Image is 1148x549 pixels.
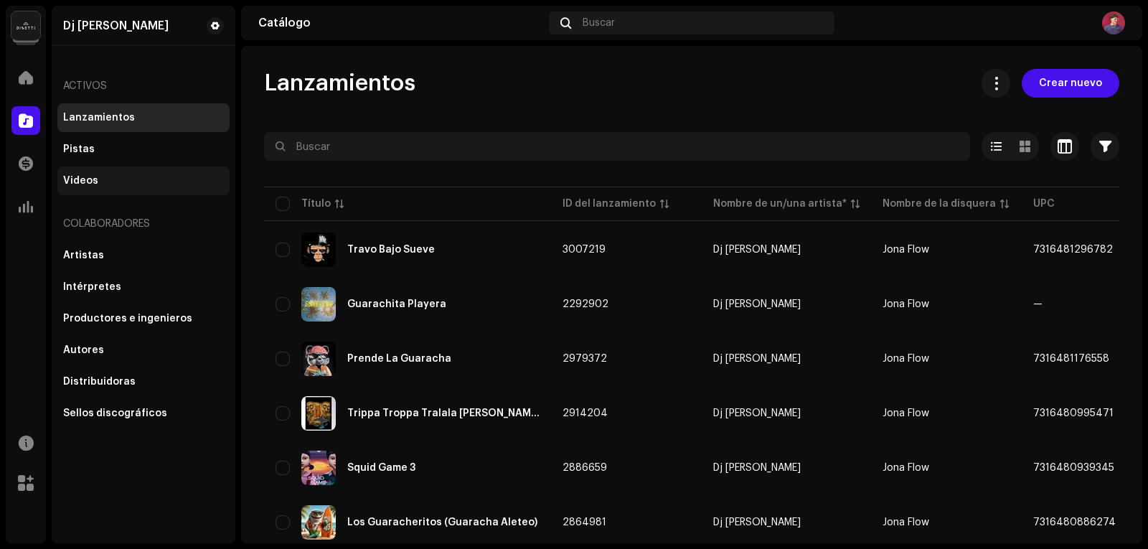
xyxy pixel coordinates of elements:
[347,299,446,309] div: Guarachita Playera
[57,399,230,428] re-m-nav-item: Sellos discográficos
[1033,354,1109,364] span: 7316481176558
[57,103,230,132] re-m-nav-item: Lanzamientos
[713,517,801,527] div: Dj [PERSON_NAME]
[713,299,801,309] div: Dj [PERSON_NAME]
[583,17,615,29] span: Buscar
[713,463,801,473] div: Dj [PERSON_NAME]
[301,287,336,322] img: fdf8a960-2938-46f7-85f9-c54e1b440010
[63,281,121,293] div: Intérpretes
[1039,69,1102,98] span: Crear nuevo
[57,241,230,270] re-m-nav-item: Artistas
[1102,11,1125,34] img: 43643642-503d-43fb-a934-43d1973fe0cc
[563,299,608,309] span: 2292902
[563,245,606,255] span: 3007219
[347,245,435,255] div: Travo Bajo Sueve
[57,166,230,195] re-m-nav-item: Videos
[1033,245,1113,255] span: 7316481296782
[713,354,801,364] div: Dj [PERSON_NAME]
[1033,408,1114,418] span: 7316480995471
[63,112,135,123] div: Lanzamientos
[347,463,415,473] div: Squid Game 3
[713,245,801,255] div: Dj [PERSON_NAME]
[57,135,230,164] re-m-nav-item: Pistas
[713,408,801,418] div: Dj [PERSON_NAME]
[301,233,336,267] img: 9ad92606-150e-40b1-b5d4-6b4353eed0f6
[563,517,606,527] span: 2864981
[347,517,537,527] div: Los Guaracheritos (Guaracha Aleteo)
[258,17,543,29] div: Catálogo
[301,505,336,540] img: a51d0c47-15b8-4396-9cd7-718e569d4761
[1033,517,1116,527] span: 7316480886274
[563,197,656,211] div: ID del lanzamiento
[57,336,230,365] re-m-nav-item: Autores
[713,354,860,364] span: Dj Jonathan
[713,197,847,211] div: Nombre de un/una artista*
[883,354,929,364] span: Jona Flow
[57,304,230,333] re-m-nav-item: Productores e ingenieros
[301,396,336,431] img: 23f8b88c-b2d6-452f-8a6d-a5da9784776f
[883,299,929,309] span: Jona Flow
[63,408,167,419] div: Sellos discográficos
[883,245,929,255] span: Jona Flow
[1022,69,1119,98] button: Crear nuevo
[713,463,860,473] span: Dj Jonathan
[883,408,929,418] span: Jona Flow
[57,207,230,241] re-a-nav-header: Colaboradores
[301,342,336,376] img: db34331b-4e88-497d-8f51-fdc87f22b8b0
[713,517,860,527] span: Dj Jonathan
[713,245,860,255] span: Dj Jonathan
[264,69,415,98] span: Lanzamientos
[11,11,40,40] img: 02a7c2d3-3c89-4098-b12f-2ff2945c95ee
[883,197,996,211] div: Nombre de la disquera
[883,463,929,473] span: Jona Flow
[63,250,104,261] div: Artistas
[563,408,608,418] span: 2914204
[713,299,860,309] span: Dj Jonathan
[347,354,451,364] div: Prende La Guaracha
[63,175,98,187] div: Videos
[883,517,929,527] span: Jona Flow
[63,344,104,356] div: Autores
[63,20,169,32] div: Dj Jonathan
[57,69,230,103] re-a-nav-header: Activos
[563,354,607,364] span: 2979372
[63,144,95,155] div: Pistas
[563,463,607,473] span: 2886659
[301,451,336,485] img: e2099358-cfc1-4cd8-b2ba-480997bdc348
[301,197,331,211] div: Título
[347,408,540,418] div: Trippa Troppa Tralala Tung Tung Sahur Boneca
[1033,463,1114,473] span: 7316480939345
[63,376,136,388] div: Distribuidoras
[57,273,230,301] re-m-nav-item: Intérpretes
[63,313,192,324] div: Productores e ingenieros
[264,132,970,161] input: Buscar
[713,408,860,418] span: Dj Jonathan
[1033,299,1043,309] span: —
[57,367,230,396] re-m-nav-item: Distribuidoras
